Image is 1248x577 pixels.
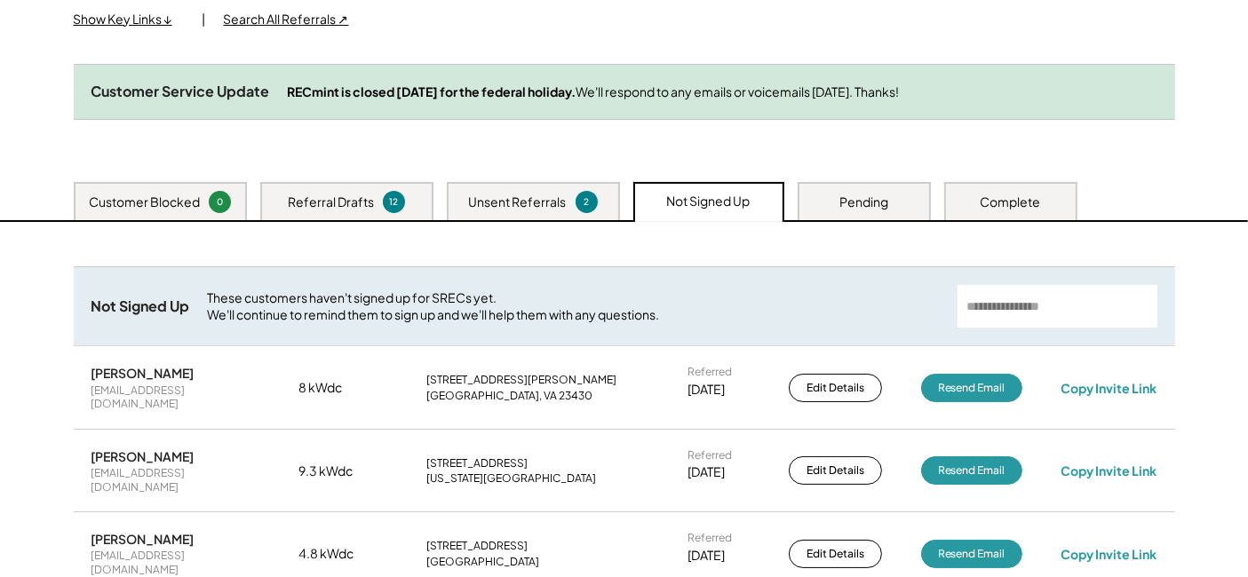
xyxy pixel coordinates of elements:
[789,540,882,568] button: Edit Details
[91,365,195,381] div: [PERSON_NAME]
[921,374,1022,402] button: Resend Email
[667,193,751,210] div: Not Signed Up
[91,297,190,316] div: Not Signed Up
[789,456,882,485] button: Edit Details
[74,11,185,28] div: Show Key Links ↓
[208,289,940,324] div: These customers haven't signed up for SRECs yet. We'll continue to remind them to sign up and we'...
[688,463,725,481] div: [DATE]
[91,448,195,464] div: [PERSON_NAME]
[426,389,592,403] div: [GEOGRAPHIC_DATA], VA 23430
[469,194,567,211] div: Unsent Referrals
[298,379,387,397] div: 8 kWdc
[91,83,270,101] div: Customer Service Update
[688,448,732,462] div: Referred
[91,549,260,576] div: [EMAIL_ADDRESS][DOMAIN_NAME]
[426,456,528,470] div: [STREET_ADDRESS]
[688,365,732,379] div: Referred
[688,547,725,565] div: [DATE]
[789,374,882,402] button: Edit Details
[426,555,539,569] div: [GEOGRAPHIC_DATA]
[91,531,195,547] div: [PERSON_NAME]
[203,11,206,28] div: |
[91,466,260,494] div: [EMAIL_ADDRESS][DOMAIN_NAME]
[288,83,1157,101] div: We'll respond to any emails or voicemails [DATE]. Thanks!
[224,11,349,28] div: Search All Referrals ↗
[298,545,387,563] div: 4.8 kWdc
[1061,462,1157,478] div: Copy Invite Link
[89,194,200,211] div: Customer Blocked
[921,540,1022,568] button: Resend Email
[1061,380,1157,396] div: Copy Invite Link
[288,194,374,211] div: Referral Drafts
[1061,546,1157,562] div: Copy Invite Link
[426,539,528,553] div: [STREET_ADDRESS]
[981,194,1041,211] div: Complete
[578,195,595,209] div: 2
[426,471,596,486] div: [US_STATE][GEOGRAPHIC_DATA]
[688,531,732,545] div: Referred
[426,373,616,387] div: [STREET_ADDRESS][PERSON_NAME]
[386,195,402,209] div: 12
[839,194,888,211] div: Pending
[688,381,725,399] div: [DATE]
[211,195,228,209] div: 0
[288,83,576,99] strong: RECmint is closed [DATE] for the federal holiday.
[921,456,1022,485] button: Resend Email
[91,383,260,411] div: [EMAIL_ADDRESS][DOMAIN_NAME]
[298,462,387,480] div: 9.3 kWdc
